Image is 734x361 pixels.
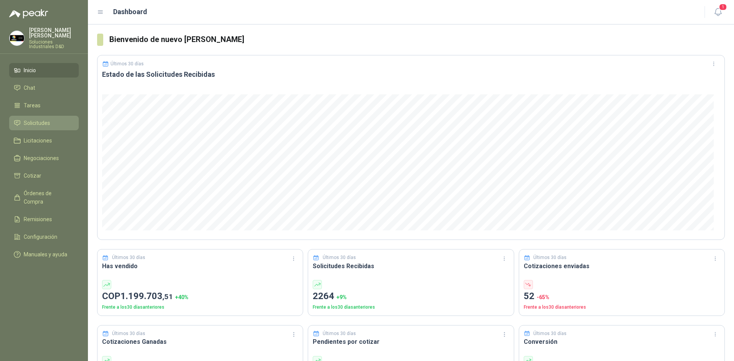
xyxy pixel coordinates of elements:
[102,304,298,311] p: Frente a los 30 días anteriores
[9,9,48,18] img: Logo peakr
[533,330,567,337] p: Últimos 30 días
[524,337,720,346] h3: Conversión
[10,31,24,45] img: Company Logo
[9,186,79,209] a: Órdenes de Compra
[719,3,727,11] span: 1
[102,70,720,79] h3: Estado de las Solicitudes Recibidas
[120,291,173,301] span: 1.199.703
[24,233,57,241] span: Configuración
[24,119,50,127] span: Solicitudes
[313,337,509,346] h3: Pendientes por cotizar
[24,154,59,162] span: Negociaciones
[9,247,79,262] a: Manuales y ayuda
[524,304,720,311] p: Frente a los 30 días anteriores
[313,304,509,311] p: Frente a los 30 días anteriores
[9,212,79,227] a: Remisiones
[9,81,79,95] a: Chat
[24,84,35,92] span: Chat
[112,254,145,261] p: Últimos 30 días
[9,98,79,113] a: Tareas
[24,172,41,180] span: Cotizar
[109,34,725,45] h3: Bienvenido de nuevo [PERSON_NAME]
[9,168,79,183] a: Cotizar
[9,230,79,244] a: Configuración
[29,28,79,38] p: [PERSON_NAME] [PERSON_NAME]
[24,215,52,223] span: Remisiones
[102,337,298,346] h3: Cotizaciones Ganadas
[24,250,67,259] span: Manuales y ayuda
[175,294,188,300] span: + 40 %
[313,289,509,304] p: 2264
[336,294,347,300] span: + 9 %
[24,101,41,110] span: Tareas
[524,261,720,271] h3: Cotizaciones enviadas
[533,254,567,261] p: Últimos 30 días
[162,292,173,301] span: ,51
[112,330,145,337] p: Últimos 30 días
[323,254,356,261] p: Últimos 30 días
[24,189,71,206] span: Órdenes de Compra
[9,116,79,130] a: Solicitudes
[323,330,356,337] p: Últimos 30 días
[537,294,549,300] span: -65 %
[9,151,79,165] a: Negociaciones
[113,6,147,17] h1: Dashboard
[24,66,36,74] span: Inicio
[102,261,298,271] h3: Has vendido
[524,289,720,304] p: 52
[313,261,509,271] h3: Solicitudes Recibidas
[102,289,298,304] p: COP
[9,63,79,78] a: Inicio
[110,61,144,66] p: Últimos 30 días
[9,133,79,148] a: Licitaciones
[29,40,79,49] p: Soluciones Industriales D&D
[24,136,52,145] span: Licitaciones
[711,5,725,19] button: 1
